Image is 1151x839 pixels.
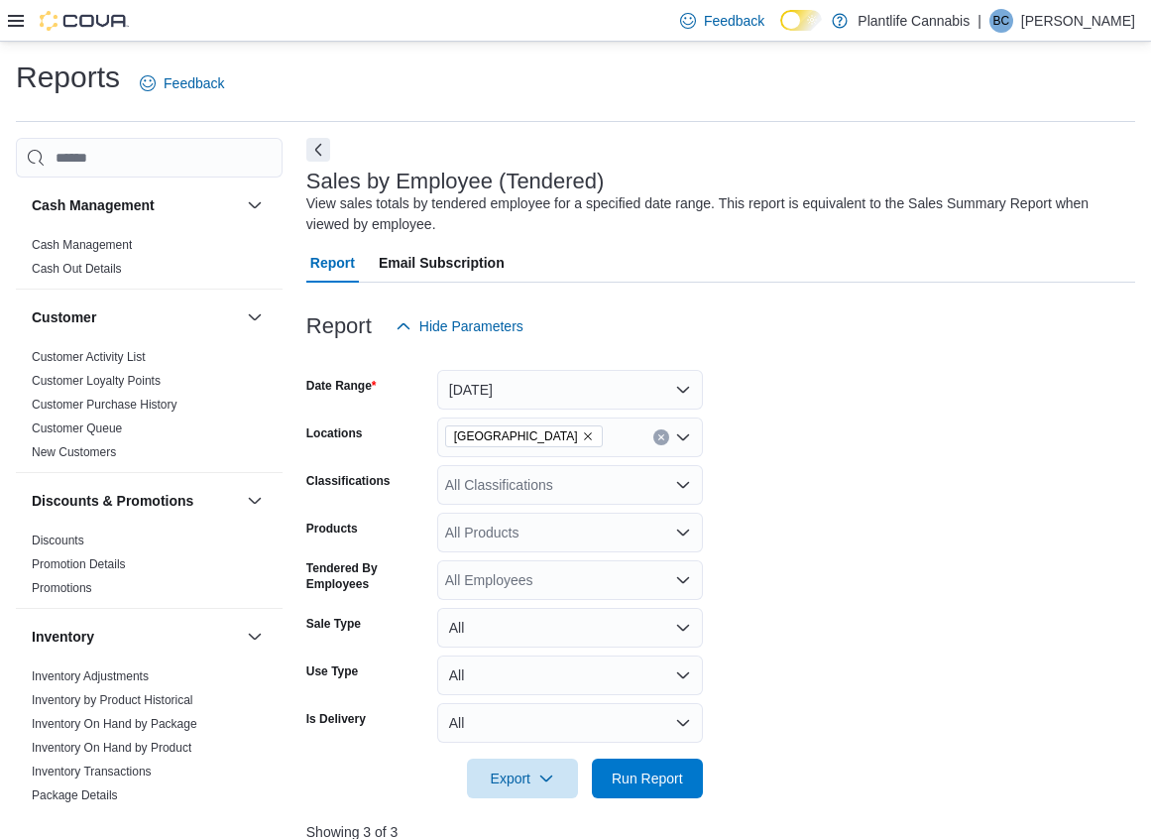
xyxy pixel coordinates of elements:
[858,9,970,33] p: Plantlife Cannabis
[1021,9,1135,33] p: [PERSON_NAME]
[32,787,118,803] span: Package Details
[32,740,191,756] span: Inventory On Hand by Product
[32,668,149,684] span: Inventory Adjustments
[32,765,152,779] a: Inventory Transactions
[32,580,92,596] span: Promotions
[310,243,355,283] span: Report
[32,557,126,571] a: Promotion Details
[479,759,566,798] span: Export
[32,741,191,755] a: Inventory On Hand by Product
[40,11,129,31] img: Cova
[306,663,358,679] label: Use Type
[32,307,239,327] button: Customer
[454,426,578,446] span: [GEOGRAPHIC_DATA]
[672,1,772,41] a: Feedback
[243,193,267,217] button: Cash Management
[675,572,691,588] button: Open list of options
[437,703,703,743] button: All
[32,307,96,327] h3: Customer
[388,306,531,346] button: Hide Parameters
[32,238,132,252] a: Cash Management
[675,525,691,540] button: Open list of options
[306,711,366,727] label: Is Delivery
[306,616,361,632] label: Sale Type
[704,11,764,31] span: Feedback
[32,420,122,436] span: Customer Queue
[32,261,122,277] span: Cash Out Details
[653,429,669,445] button: Clear input
[32,350,146,364] a: Customer Activity List
[306,560,429,592] label: Tendered By Employees
[32,669,149,683] a: Inventory Adjustments
[32,692,193,708] span: Inventory by Product Historical
[32,374,161,388] a: Customer Loyalty Points
[306,138,330,162] button: Next
[32,764,152,779] span: Inventory Transactions
[32,627,239,647] button: Inventory
[32,398,177,412] a: Customer Purchase History
[32,397,177,413] span: Customer Purchase History
[32,627,94,647] h3: Inventory
[993,9,1010,33] span: BC
[978,9,981,33] p: |
[243,625,267,649] button: Inventory
[445,425,603,447] span: Spruce Grove
[32,491,239,511] button: Discounts & Promotions
[243,489,267,513] button: Discounts & Promotions
[467,759,578,798] button: Export
[16,529,283,608] div: Discounts & Promotions
[32,444,116,460] span: New Customers
[437,656,703,695] button: All
[32,717,197,731] a: Inventory On Hand by Package
[306,193,1125,235] div: View sales totals by tendered employee for a specified date range. This report is equivalent to t...
[592,759,703,798] button: Run Report
[32,491,193,511] h3: Discounts & Promotions
[780,10,822,31] input: Dark Mode
[32,195,155,215] h3: Cash Management
[379,243,505,283] span: Email Subscription
[437,608,703,648] button: All
[32,373,161,389] span: Customer Loyalty Points
[32,195,239,215] button: Cash Management
[437,370,703,410] button: [DATE]
[306,314,372,338] h3: Report
[32,533,84,548] span: Discounts
[32,581,92,595] a: Promotions
[306,425,363,441] label: Locations
[132,63,232,103] a: Feedback
[32,237,132,253] span: Cash Management
[32,534,84,547] a: Discounts
[780,31,781,32] span: Dark Mode
[32,556,126,572] span: Promotion Details
[32,788,118,802] a: Package Details
[612,769,683,788] span: Run Report
[16,233,283,289] div: Cash Management
[164,73,224,93] span: Feedback
[16,345,283,472] div: Customer
[306,170,605,193] h3: Sales by Employee (Tendered)
[32,693,193,707] a: Inventory by Product Historical
[306,378,377,394] label: Date Range
[675,429,691,445] button: Open list of options
[32,421,122,435] a: Customer Queue
[32,445,116,459] a: New Customers
[243,305,267,329] button: Customer
[419,316,523,336] span: Hide Parameters
[32,262,122,276] a: Cash Out Details
[16,58,120,97] h1: Reports
[306,521,358,537] label: Products
[306,473,391,489] label: Classifications
[675,477,691,493] button: Open list of options
[32,349,146,365] span: Customer Activity List
[989,9,1013,33] div: Beau Cadrin
[32,716,197,732] span: Inventory On Hand by Package
[582,430,594,442] button: Remove Spruce Grove from selection in this group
